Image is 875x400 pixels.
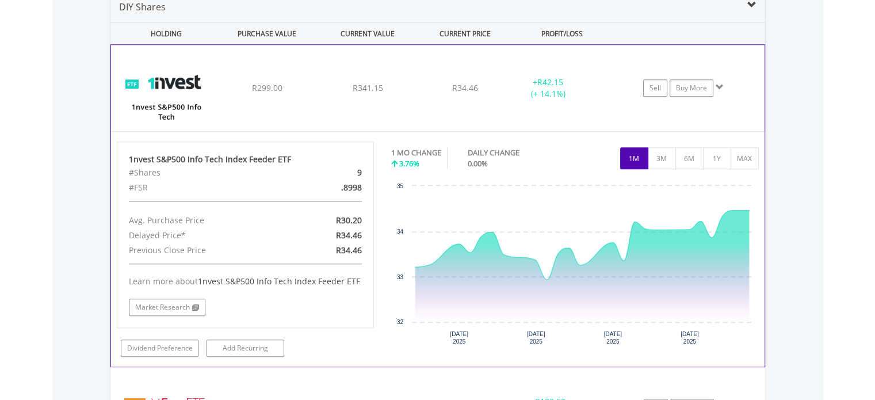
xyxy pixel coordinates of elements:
[120,180,287,195] div: #FSR
[731,147,759,169] button: MAX
[251,82,282,93] span: R299.00
[287,180,370,195] div: .8998
[120,213,287,228] div: Avg. Purchase Price
[399,158,419,169] span: 3.76%
[336,230,362,241] span: R34.46
[336,215,362,226] span: R30.20
[397,228,404,235] text: 34
[391,147,441,158] div: 1 MO CHANGE
[391,180,758,353] svg: Interactive chart
[117,59,216,128] img: TFSA.ETF5IT.png
[352,82,383,93] span: R341.15
[703,147,731,169] button: 1Y
[643,79,667,97] a: Sell
[336,245,362,256] span: R34.46
[397,274,404,280] text: 33
[129,276,362,287] div: Learn more about
[287,165,370,180] div: 9
[129,154,362,165] div: 1nvest S&P500 Info Tech Index Feeder ETF
[207,340,284,357] a: Add Recurring
[537,77,563,87] span: R42.15
[513,23,612,44] div: PROFIT/LOSS
[120,243,287,258] div: Previous Close Price
[675,147,704,169] button: 6M
[670,79,713,97] a: Buy More
[620,147,648,169] button: 1M
[198,276,360,287] span: 1nvest S&P500 Info Tech Index Feeder ETF
[468,147,560,158] div: DAILY CHANGE
[319,23,417,44] div: CURRENT VALUE
[120,228,287,243] div: Delayed Price*
[604,331,622,345] text: [DATE] 2025
[397,319,404,325] text: 32
[527,331,545,345] text: [DATE] 2025
[419,23,510,44] div: CURRENT PRICE
[218,23,316,44] div: PURCHASE VALUE
[391,180,759,353] div: Chart. Highcharts interactive chart.
[468,158,488,169] span: 0.00%
[119,1,166,13] span: DIY Shares
[452,82,478,93] span: R34.46
[397,183,404,189] text: 35
[648,147,676,169] button: 3M
[450,331,468,345] text: [DATE] 2025
[111,23,216,44] div: HOLDING
[505,77,591,100] div: + (+ 14.1%)
[129,299,205,316] a: Market Research
[121,340,198,357] a: Dividend Preference
[681,331,699,345] text: [DATE] 2025
[120,165,287,180] div: #Shares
